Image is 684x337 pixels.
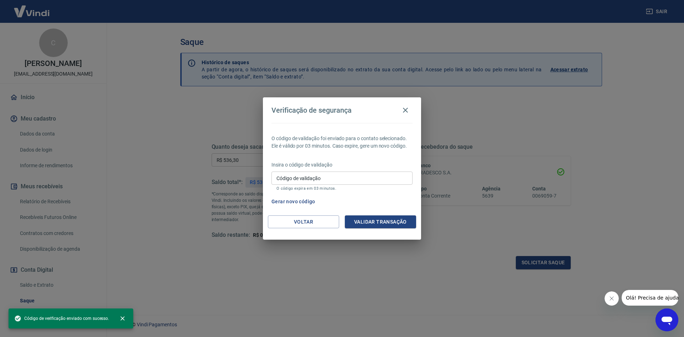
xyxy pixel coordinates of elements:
span: Olá! Precisa de ajuda? [4,5,60,11]
button: Voltar [268,215,339,229]
button: close [115,311,130,326]
button: Validar transação [345,215,416,229]
span: Código de verificação enviado com sucesso. [14,315,109,322]
p: O código de validação foi enviado para o contato selecionado. Ele é válido por 03 minutos. Caso e... [271,135,413,150]
iframe: Botão para abrir a janela de mensagens [655,308,678,331]
iframe: Fechar mensagem [605,291,619,306]
p: O código expira em 03 minutos. [276,186,408,191]
iframe: Mensagem da empresa [622,290,678,306]
button: Gerar novo código [269,195,318,208]
p: Insira o código de validação [271,161,413,169]
h4: Verificação de segurança [271,106,352,114]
